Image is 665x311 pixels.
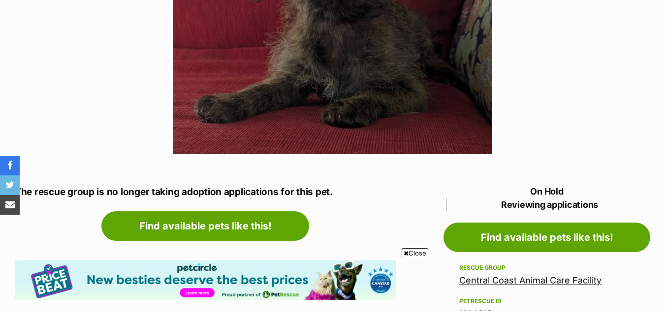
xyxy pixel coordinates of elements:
span: Close [402,248,428,258]
img: https://img.kwcdn.com/product/open/2024-09-30/1727724495091-1530c8118fae497ebe485b4c03a14c80-good... [75,62,148,123]
img: Pet Circle promo banner [15,260,396,300]
a: Find available pets like this! [101,211,309,241]
iframe: Advertisement [94,262,571,306]
p: On Hold [443,185,650,211]
a: Find available pets like this! [443,223,650,252]
p: The rescue group is no longer taking adoption applications for this pet. [15,185,396,199]
span: Reviewing applications [446,198,650,211]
